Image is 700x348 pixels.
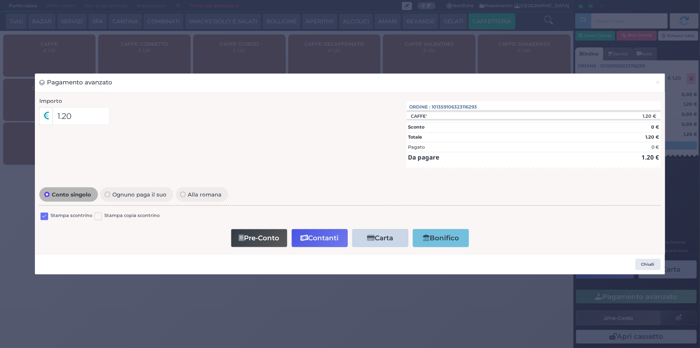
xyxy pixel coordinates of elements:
strong: Da pagare [408,153,439,161]
button: Chiudi [651,74,665,92]
span: Conto singolo [50,192,93,197]
h3: Pagamento avanzato [39,78,112,87]
div: CAFFE' [407,113,431,119]
button: Contanti [292,229,348,247]
button: Bonifico [413,229,469,247]
label: Stampa copia scontrino [104,212,160,220]
strong: Sconto [408,124,424,130]
div: 1.20 € [597,113,660,119]
div: 0 € [651,144,659,151]
input: Es. 30.99 [53,107,110,125]
span: Ordine : [410,104,431,111]
button: Pre-Conto [231,229,287,247]
div: Pagato [408,144,425,151]
strong: 1.20 € [641,153,659,161]
button: Chiudi [635,259,661,270]
span: Alla romana [186,192,224,197]
strong: 1.20 € [645,134,659,140]
span: Ognuno paga il suo [110,192,169,197]
span: 101359106323116293 [432,104,477,111]
label: Importo [39,97,62,105]
strong: Totale [408,134,422,140]
label: Stampa scontrino [51,212,92,220]
button: Carta [352,229,408,247]
span: × [655,78,661,87]
strong: 0 € [651,124,659,130]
